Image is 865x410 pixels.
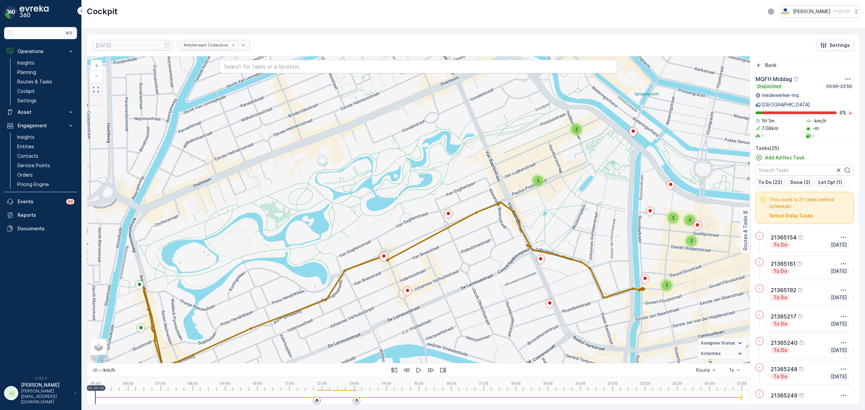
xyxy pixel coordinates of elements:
p: 13:00 [349,381,359,385]
p: 05:00:00 [88,386,104,390]
p: Operations [18,48,64,55]
button: Let Op! (1) [816,178,845,186]
p: - [762,132,764,139]
p: 22:00 [640,381,650,385]
p: 12:00 [317,381,327,385]
span: 2 [690,238,693,243]
p: 21365248 [771,365,797,373]
p: Planning [17,69,36,76]
p: medewerker-mq [762,92,799,99]
a: Planning [15,68,77,77]
div: 3 [683,213,696,227]
div: Help Tooltip Icon [798,235,804,240]
a: Service Points [15,161,77,170]
p: Dispatched [757,84,782,89]
div: Help Tooltip Icon [799,340,805,345]
img: Google [89,354,111,363]
p: ( +02:00 ) [833,9,850,14]
p: 21365161 [771,260,796,268]
button: Select Risky Tasks [769,212,813,219]
p: To Do [773,268,788,275]
p: To Do [773,321,788,327]
p: 00:00 [705,381,715,385]
a: Back [756,62,776,69]
input: dd/mm/yyyy [93,40,173,51]
p: [PERSON_NAME] [793,8,831,15]
a: Orders [15,170,77,180]
span: This route is 21 tasks behind schedule! [769,196,849,210]
p: 21365249 [771,391,797,400]
p: - [759,259,761,265]
div: Help Tooltip Icon [793,76,799,82]
div: 2 [685,234,698,248]
span: v 1.50.0 [4,376,77,380]
span: 2 [575,127,578,132]
div: JJ [6,388,17,399]
button: [PERSON_NAME](+02:00) [781,5,860,18]
p: 21:00 [608,381,618,385]
button: Engagement [4,119,77,132]
span: + [95,62,98,68]
div: 1x [729,367,734,373]
p: To Do [773,294,788,301]
div: Help Tooltip Icon [799,393,804,398]
p: Back [765,62,776,69]
input: Search Tasks [756,165,854,176]
p: 99 [68,199,73,204]
button: Done (2) [788,178,813,186]
p: -- km/h [99,367,115,374]
p: Service Points [17,162,50,169]
a: Insights [15,58,77,68]
p: 7.08km [762,125,778,132]
a: Routes & Tasks [15,77,77,86]
a: Zoom In [91,60,101,71]
a: Insights [15,132,77,142]
p: [DATE] [830,241,847,248]
img: basis-logo_rgb2x.png [781,8,790,15]
p: 15:00 [414,381,423,385]
p: 19:00 [543,381,553,385]
a: Settings [15,96,77,105]
p: Cockpit [17,88,35,95]
p: [PERSON_NAME] [21,382,71,388]
p: Reports [18,212,74,219]
p: Let Op! (1) [818,179,842,186]
p: [DATE] [830,268,847,275]
input: Search for tasks or a location [220,60,617,73]
div: 2 [570,123,583,136]
span: 2 [537,178,539,183]
button: JJ[PERSON_NAME][PERSON_NAME][EMAIL_ADDRESS][DOMAIN_NAME] [4,382,77,405]
p: Routes & Tasks [17,78,52,85]
p: - [759,312,761,317]
p: Tasks ( 25 ) [756,145,854,152]
p: 01:00 [737,381,747,385]
div: Route [696,367,710,373]
p: 05:00 [91,381,101,385]
p: 1H 1m [762,118,775,124]
a: Zoom Out [91,71,101,81]
img: logo [4,5,18,19]
p: 21365240 [771,339,798,347]
p: Settings [830,42,850,49]
p: Done (2) [790,179,810,186]
p: 05:00-23:59 [826,84,852,89]
span: 2 [666,283,668,288]
p: - [759,338,761,344]
button: Asset [4,105,77,119]
p: 08:00 [188,381,198,385]
a: Contacts [15,151,77,161]
p: [DATE] [830,347,847,354]
span: Assignee Status [701,340,735,346]
p: - [759,391,761,396]
p: MQFH Middag [756,75,792,83]
button: To Do (22) [756,178,785,186]
p: ⌘B [66,30,72,36]
p: Events [18,198,62,205]
p: To Do (22) [758,179,782,186]
a: Documents [4,222,77,235]
p: - [759,286,761,291]
button: Settings [816,40,854,51]
p: 8 % [839,109,846,116]
div: 2 [660,279,673,292]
